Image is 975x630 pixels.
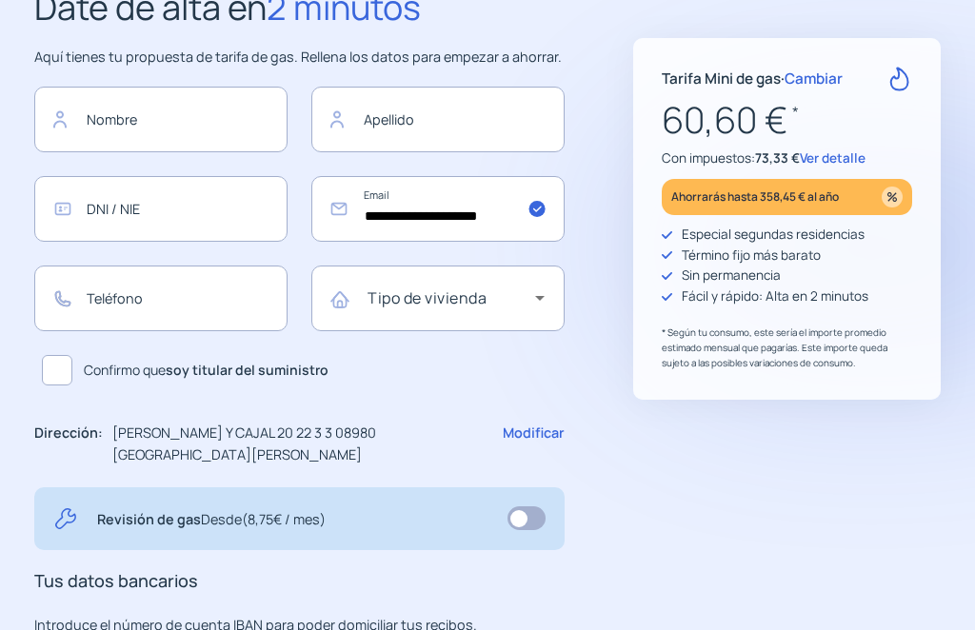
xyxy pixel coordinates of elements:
[662,91,912,148] p: 60,60 €
[662,148,912,169] p: Con impuestos:
[112,422,493,465] p: [PERSON_NAME] Y CAJAL 20 22 3 3 08980 [GEOGRAPHIC_DATA][PERSON_NAME]
[671,186,839,207] p: Ahorrarás hasta 358,45 € al año
[84,360,328,381] span: Confirmo que
[662,68,843,90] p: Tarifa Mini de gas ·
[887,67,912,91] img: rate-G.svg
[755,149,800,167] span: 73,33 €
[682,286,868,307] p: Fácil y rápido: Alta en 2 minutos
[800,149,866,167] span: Ver detalle
[166,361,328,379] b: soy titular del suministro
[503,422,565,465] p: Modificar
[662,325,912,371] p: * Según tu consumo, este sería el importe promedio estimado mensual que pagarías. Este importe qu...
[682,225,865,246] p: Especial segundas residencias
[682,246,821,266] p: Término fijo más barato
[34,46,565,68] p: Aquí tienes tu propuesta de tarifa de gas. Rellena los datos para empezar a ahorrar.
[368,287,487,308] mat-label: Tipo de vivienda
[53,506,78,531] img: tool.svg
[97,508,326,530] p: Revisión de gas
[34,567,565,595] h3: Tus datos bancarios
[785,69,843,89] span: Cambiar
[682,266,781,286] p: Sin permanencia
[34,422,103,465] p: Dirección:
[201,510,326,528] span: Desde (8,75€ / mes)
[882,187,903,207] img: percentage_icon.svg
